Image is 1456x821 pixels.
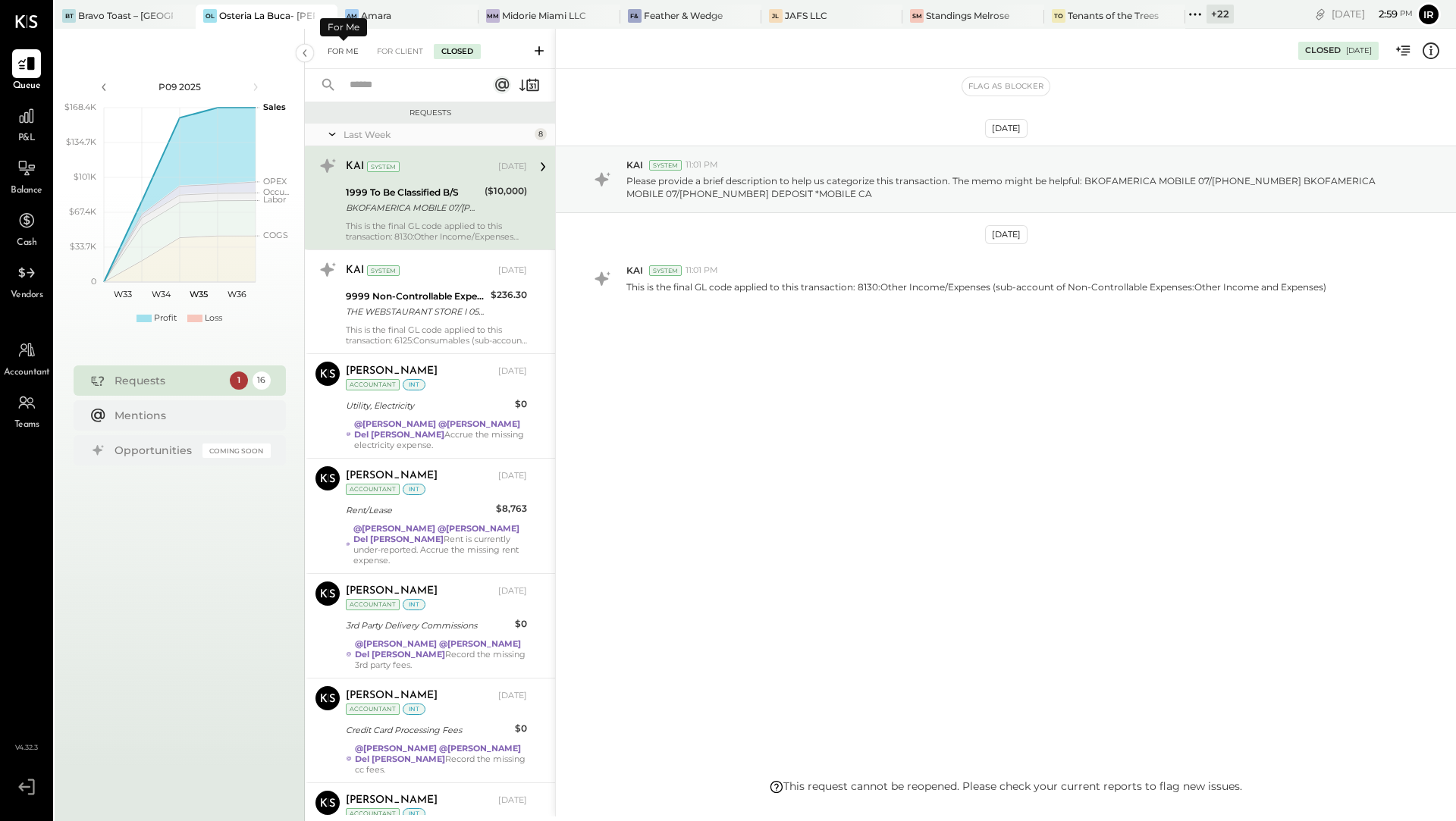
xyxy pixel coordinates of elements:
div: Record the missing cc fees. [355,743,527,775]
span: KAI [626,158,643,171]
div: This is the final GL code applied to this transaction: 6125:Consumables (sub-account of Controlla... [346,324,527,346]
span: KAI [626,264,643,277]
strong: @[PERSON_NAME] [355,638,437,649]
p: This is the final GL code applied to this transaction: 8130:Other Income/Expenses (sub-account of... [626,280,1326,293]
div: For Me [320,18,367,36]
text: W35 [190,289,208,299]
div: 16 [253,371,271,390]
div: Standings Melrose [926,9,1009,22]
strong: @[PERSON_NAME] Del [PERSON_NAME] [355,638,521,660]
div: [DATE] [1332,7,1413,21]
text: Sales [263,102,286,112]
span: Balance [11,184,42,198]
text: $168.4K [64,102,96,112]
div: Closed [1305,45,1341,57]
div: BT [62,9,76,23]
div: Accountant [346,808,400,819]
div: Accountant [346,703,400,715]
div: System [649,160,682,171]
div: [DATE] [985,119,1028,138]
div: Credit Card Processing Fees [346,722,510,738]
a: Balance [1,154,52,198]
a: Teams [1,388,52,432]
strong: @[PERSON_NAME] [355,743,437,754]
div: int [403,808,425,819]
div: Coming Soon [202,443,271,458]
div: int [403,484,425,495]
div: SM [910,9,924,23]
div: Feather & Wedge [644,9,723,22]
div: $236.30 [491,287,527,302]
div: BKOFAMERICA MOBILE 07/[PHONE_NUMBER] BKOFAMERICA MOBILE 07/[PHONE_NUMBER] DEPOSIT *MOBILE CA [346,200,480,215]
div: [DATE] [498,585,527,597]
div: THE WEBSTAURANT STORE I 05/09 PU THE WEBSTAURANT STORE I 05/09 PURCHASE [PHONE_NUMBER] PA DEBIT C... [346,304,486,319]
div: int [403,703,425,715]
div: P09 2025 [115,80,244,93]
div: int [403,379,425,390]
div: Profit [154,312,177,324]
text: Labor [263,194,286,205]
div: [DATE] [498,265,527,277]
div: 1 [230,371,248,390]
div: [PERSON_NAME] [346,468,438,484]
div: [PERSON_NAME] [346,793,438,808]
div: Rent/Lease [346,503,491,518]
span: Teams [14,418,39,432]
a: P&L [1,102,52,146]
text: W34 [151,289,171,299]
div: Rent is currently under-reported. Accrue the missing rent expense. [353,523,527,566]
text: COGS [263,230,288,240]
div: This is the final GL code applied to this transaction: 8130:Other Income/Expenses (sub-account of... [346,221,527,242]
div: copy link [1313,6,1328,22]
div: Opportunities [115,443,195,458]
div: $0 [515,396,527,412]
a: Cash [1,206,52,250]
div: F& [628,9,642,23]
div: [DATE] [498,161,527,173]
div: [PERSON_NAME] [346,584,438,599]
div: KAI [346,263,364,278]
p: Please provide a brief description to help us categorize this transaction. The memo might be help... [626,174,1403,200]
a: Queue [1,49,52,93]
div: 9999 Non-Controllable Expenses:Other Income and Expenses:To Be Classified P&L [346,289,486,304]
div: [PERSON_NAME] [346,364,438,379]
div: ($10,000) [485,183,527,199]
div: JAFS LLC [785,9,827,22]
div: 3rd Party Delivery Commissions [346,618,510,633]
div: JL [769,9,783,23]
div: [DATE] [498,470,527,482]
div: Midorie Miami LLC [502,9,586,22]
div: Accountant [346,379,400,390]
text: $134.7K [66,136,96,147]
div: Accountant [346,484,400,495]
div: [DATE] [498,365,527,378]
div: Utility, Electricity [346,398,510,413]
text: W36 [227,289,246,299]
a: Vendors [1,259,52,302]
text: W33 [114,289,132,299]
strong: @[PERSON_NAME] Del [PERSON_NAME] [355,743,521,764]
div: 1999 To Be Classified B/S [346,185,480,200]
div: For Me [320,44,366,59]
div: + 22 [1207,5,1234,24]
text: 0 [91,276,96,287]
strong: @[PERSON_NAME] Del [PERSON_NAME] [353,523,519,544]
div: $8,763 [496,501,527,516]
div: KAI [346,159,364,174]
div: To [1052,9,1065,23]
div: System [649,265,682,276]
div: [DATE] [498,794,527,807]
div: Mentions [115,408,263,423]
text: $33.7K [70,241,96,252]
span: Queue [13,80,41,93]
text: $67.4K [69,206,96,217]
text: Occu... [263,186,289,197]
div: Amara [361,9,391,22]
span: 11:01 PM [686,265,718,277]
div: MM [486,9,500,23]
div: [PERSON_NAME] [346,688,438,703]
div: Requests [312,108,548,118]
div: int [403,599,425,610]
div: Requests [115,373,222,388]
div: Osteria La Buca- [PERSON_NAME][GEOGRAPHIC_DATA] [219,9,314,22]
